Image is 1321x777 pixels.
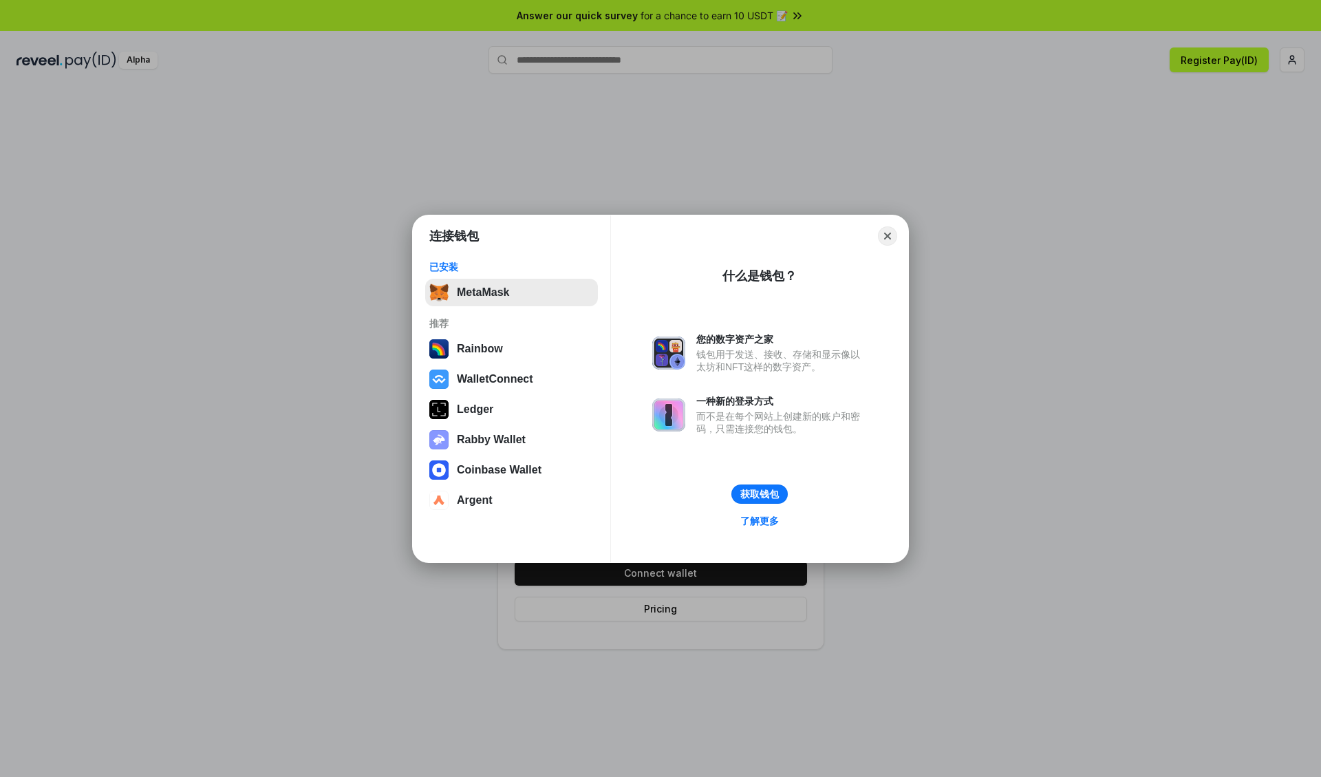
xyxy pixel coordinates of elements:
[425,365,598,393] button: WalletConnect
[696,395,867,407] div: 一种新的登录方式
[425,279,598,306] button: MetaMask
[457,464,541,476] div: Coinbase Wallet
[696,348,867,373] div: 钱包用于发送、接收、存储和显示像以太坊和NFT这样的数字资产。
[652,337,685,370] img: svg+xml,%3Csvg%20xmlns%3D%22http%3A%2F%2Fwww.w3.org%2F2000%2Fsvg%22%20fill%3D%22none%22%20viewBox...
[425,456,598,484] button: Coinbase Wallet
[652,398,685,432] img: svg+xml,%3Csvg%20xmlns%3D%22http%3A%2F%2Fwww.w3.org%2F2000%2Fsvg%22%20fill%3D%22none%22%20viewBox...
[457,494,493,507] div: Argent
[457,434,526,446] div: Rabby Wallet
[429,430,449,449] img: svg+xml,%3Csvg%20xmlns%3D%22http%3A%2F%2Fwww.w3.org%2F2000%2Fsvg%22%20fill%3D%22none%22%20viewBox...
[457,286,509,299] div: MetaMask
[429,400,449,419] img: svg+xml,%3Csvg%20xmlns%3D%22http%3A%2F%2Fwww.w3.org%2F2000%2Fsvg%22%20width%3D%2228%22%20height%3...
[732,512,787,530] a: 了解更多
[425,396,598,423] button: Ledger
[457,403,493,416] div: Ledger
[457,343,503,355] div: Rainbow
[425,335,598,363] button: Rainbow
[696,410,867,435] div: 而不是在每个网站上创建新的账户和密码，只需连接您的钱包。
[429,261,594,273] div: 已安装
[878,226,897,246] button: Close
[740,515,779,527] div: 了解更多
[696,333,867,345] div: 您的数字资产之家
[457,373,533,385] div: WalletConnect
[740,488,779,500] div: 获取钱包
[425,426,598,454] button: Rabby Wallet
[429,228,479,244] h1: 连接钱包
[722,268,797,284] div: 什么是钱包？
[429,460,449,480] img: svg+xml,%3Csvg%20width%3D%2228%22%20height%3D%2228%22%20viewBox%3D%220%200%2028%2028%22%20fill%3D...
[429,283,449,302] img: svg+xml,%3Csvg%20fill%3D%22none%22%20height%3D%2233%22%20viewBox%3D%220%200%2035%2033%22%20width%...
[731,485,788,504] button: 获取钱包
[425,487,598,514] button: Argent
[429,491,449,510] img: svg+xml,%3Csvg%20width%3D%2228%22%20height%3D%2228%22%20viewBox%3D%220%200%2028%2028%22%20fill%3D...
[429,317,594,330] div: 推荐
[429,370,449,389] img: svg+xml,%3Csvg%20width%3D%2228%22%20height%3D%2228%22%20viewBox%3D%220%200%2028%2028%22%20fill%3D...
[429,339,449,359] img: svg+xml,%3Csvg%20width%3D%22120%22%20height%3D%22120%22%20viewBox%3D%220%200%20120%20120%22%20fil...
